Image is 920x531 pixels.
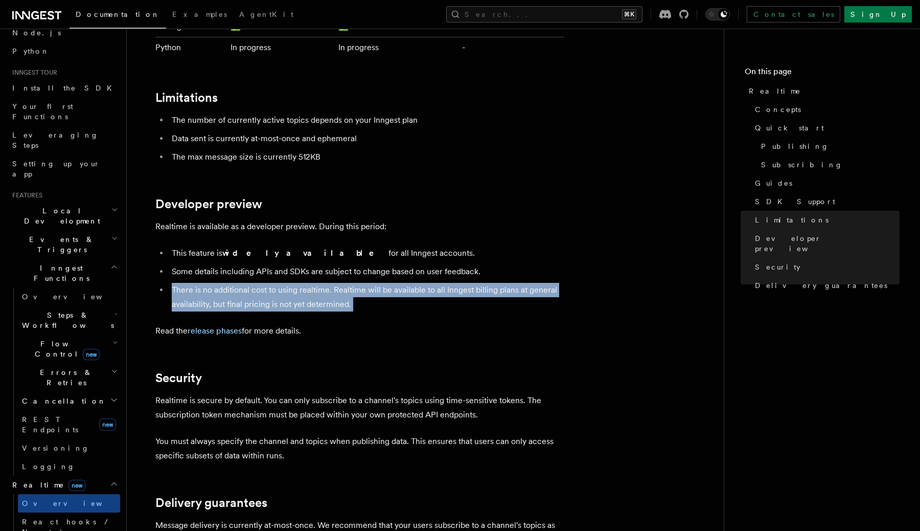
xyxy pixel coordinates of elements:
a: Leveraging Steps [8,126,120,154]
span: new [83,349,100,360]
a: Quick start [751,119,900,137]
a: Sign Up [844,6,912,23]
span: Features [8,191,42,200]
span: Cancellation [18,396,106,406]
a: Overview [18,287,120,306]
a: Your first Functions [8,97,120,126]
span: Overview [22,499,127,507]
span: SDK Support [755,196,835,207]
a: REST Endpointsnew [18,410,120,439]
a: Examples [166,3,233,28]
a: Subscribing [757,156,900,174]
p: Realtime is available as a developer preview. During this period: [155,219,564,234]
li: The max message size is currently 512KB [169,150,564,164]
p: Read the for more details. [155,324,564,338]
a: Contact sales [747,6,840,23]
a: Concepts [751,100,900,119]
a: Security [155,371,202,385]
a: Overview [18,494,120,513]
a: Node.js [8,24,120,42]
kbd: ⌘K [622,9,636,19]
span: Delivery guarantees [755,280,887,291]
button: Local Development [8,202,120,230]
span: Steps & Workflows [18,310,114,330]
a: Delivery guarantees [751,276,900,295]
span: Inngest tour [8,69,57,77]
span: Install the SDK [12,84,118,92]
p: You must always specify the channel and topics when publishing data. This ensures that users can ... [155,434,564,463]
button: Search...⌘K [446,6,642,23]
a: Install the SDK [8,79,120,97]
span: Node.js [12,29,61,37]
a: Realtime [745,82,900,100]
span: Leveraging Steps [12,131,99,149]
span: Overview [22,293,127,301]
a: SDK Support [751,192,900,211]
span: Logging [22,462,75,471]
td: In progress [226,37,335,58]
span: REST Endpoints [22,415,78,434]
a: Developer preview [751,229,900,258]
a: Python [8,42,120,60]
button: Inngest Functions [8,259,120,287]
button: Errors & Retries [18,363,120,392]
span: Versioning [22,444,89,452]
span: Python [12,47,50,55]
span: Examples [172,10,227,18]
span: Events & Triggers [8,234,111,255]
a: Documentation [70,3,166,29]
span: Flow Control [18,339,112,359]
a: AgentKit [233,3,300,28]
span: Setting up your app [12,160,100,178]
td: - [458,37,564,58]
a: Publishing [757,137,900,156]
a: Setting up your app [8,154,120,183]
td: In progress [334,37,457,58]
li: This feature is for all Inngest accounts. [169,246,564,260]
span: Limitations [755,215,829,225]
button: Toggle dark mode [705,8,730,20]
span: AgentKit [239,10,293,18]
span: Errors & Retries [18,367,111,388]
a: Guides [751,174,900,192]
a: Limitations [155,91,218,105]
li: The number of currently active topics depends on your Inngest plan [169,113,564,127]
a: Versioning [18,439,120,457]
p: Realtime is secure by default. You can only subscribe to a channel's topics using time-sensitive ... [155,393,564,422]
span: Local Development [8,206,111,226]
button: Flow Controlnew [18,335,120,363]
li: There is no additional cost to using realtime. Realtime will be available to all Inngest billing ... [169,283,564,312]
span: Your first Functions [12,102,73,121]
span: new [99,418,116,431]
td: Python [155,37,226,58]
a: Developer preview [155,197,262,211]
a: Delivery guarantees [155,496,267,510]
span: Concepts [755,104,801,115]
a: Logging [18,457,120,476]
span: Realtime [749,86,801,96]
span: Developer preview [755,233,900,254]
div: Inngest Functions [8,287,120,476]
li: Data sent is currently at-most-once and ephemeral [169,131,564,146]
button: Steps & Workflows [18,306,120,335]
span: Publishing [761,141,829,151]
span: Inngest Functions [8,263,110,283]
button: Events & Triggers [8,230,120,259]
span: new [68,480,85,491]
span: Subscribing [761,160,843,170]
button: Cancellation [18,392,120,410]
li: Some details including APIs and SDKs are subject to change based on user feedback. [169,264,564,279]
span: Security [755,262,800,272]
span: Guides [755,178,792,188]
span: Documentation [76,10,160,18]
strong: widely available [222,248,388,258]
a: Limitations [751,211,900,229]
button: Realtimenew [8,476,120,494]
span: Realtime [8,480,85,490]
a: release phases [188,326,242,336]
a: Security [751,258,900,276]
span: Quick start [755,123,824,133]
h4: On this page [745,65,900,82]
